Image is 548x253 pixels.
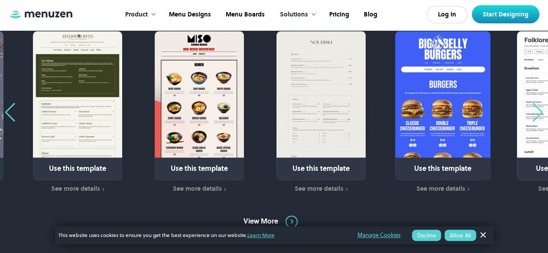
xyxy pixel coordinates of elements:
[173,185,222,192] div: See more details
[152,184,247,194] a: See more details
[271,1,321,28] div: Solutions
[444,230,476,241] button: Allow All
[395,31,499,193] div: 12 / 31
[125,10,148,19] div: Product
[416,185,465,192] div: See more details
[412,230,441,241] button: Decline
[395,31,490,180] a: Use this template
[152,31,256,193] div: 10 / 31
[295,185,344,192] div: See more details
[476,229,489,242] a: Dismiss Banner
[4,103,16,122] div: Previous slide
[280,10,308,19] div: Solutions
[395,184,490,194] a: See more details
[273,184,369,194] a: See more details
[30,31,134,193] div: 9 / 31
[30,184,125,194] a: See more details
[243,215,305,227] a: View More
[161,1,217,28] a: Menu Designs
[356,1,384,28] a: Blog
[357,231,401,240] a: Manage Cookies
[247,231,275,239] a: Learn More
[532,103,544,122] div: Next slide
[276,31,366,180] a: Use this template
[243,217,278,226] div: View More
[33,31,122,180] a: Use this template
[155,31,244,180] a: Use this template
[273,31,378,193] div: 11 / 31
[472,5,539,23] a: Start Designing
[51,185,100,192] div: See more details
[427,6,467,23] a: Log In
[117,1,161,28] div: Product
[58,231,345,239] span: This website uses cookies to ensure you get the best experience on our website.
[321,1,356,28] a: Pricing
[217,1,271,28] a: Menu Boards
